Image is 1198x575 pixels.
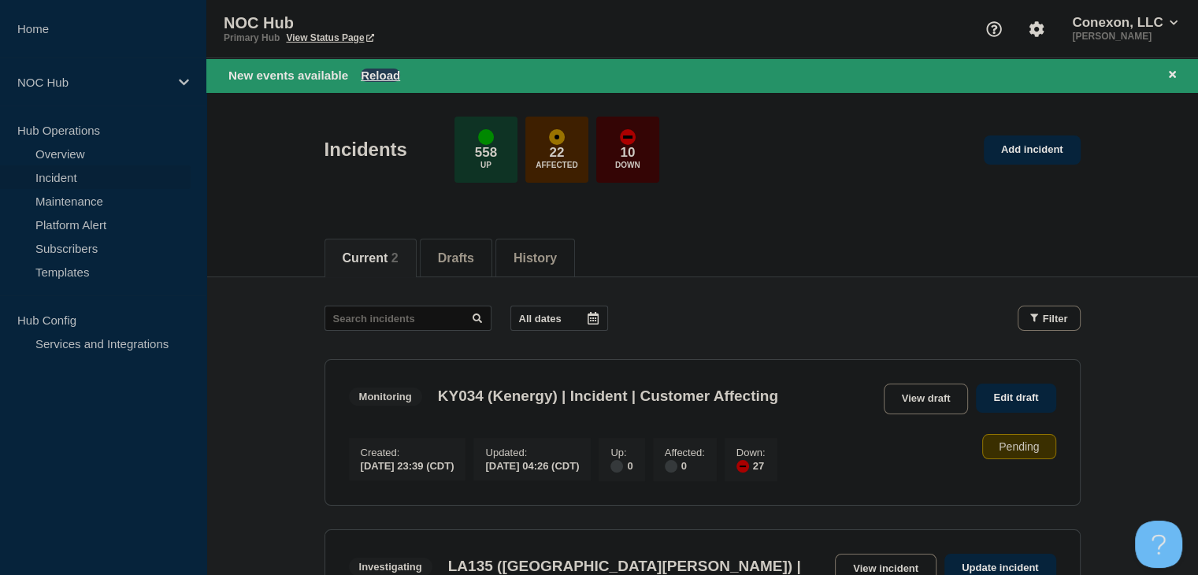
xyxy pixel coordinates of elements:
button: Support [977,13,1011,46]
a: Add incident [984,135,1081,165]
h3: KY034 (Kenergy) | Incident | Customer Affecting [438,388,778,405]
a: Edit draft [976,384,1055,413]
div: up [478,129,494,145]
input: Search incidents [325,306,491,331]
div: [DATE] 23:39 (CDT) [361,458,454,472]
button: Reload [361,69,400,82]
button: Filter [1018,306,1081,331]
p: Primary Hub [224,32,280,43]
span: New events available [228,69,348,82]
a: View Status Page [286,32,373,43]
p: Down [615,161,640,169]
p: 10 [620,145,635,161]
div: 27 [736,458,766,473]
button: Current 2 [343,251,399,265]
p: NOC Hub [224,14,539,32]
p: 558 [475,145,497,161]
span: Monitoring [349,388,422,406]
p: All dates [519,313,562,325]
button: All dates [510,306,608,331]
p: Up [480,161,491,169]
div: affected [549,129,565,145]
p: Affected [536,161,577,169]
p: NOC Hub [17,76,169,89]
div: [DATE] 04:26 (CDT) [485,458,579,472]
button: Account settings [1020,13,1053,46]
div: 0 [665,458,705,473]
button: Drafts [438,251,474,265]
div: disabled [610,460,623,473]
span: Filter [1043,313,1068,325]
p: Created : [361,447,454,458]
p: Affected : [665,447,705,458]
div: Pending [982,434,1055,459]
p: Updated : [485,447,579,458]
button: History [514,251,557,265]
a: View draft [884,384,969,414]
p: [PERSON_NAME] [1069,31,1181,42]
h1: Incidents [325,139,407,161]
div: disabled [665,460,677,473]
p: Down : [736,447,766,458]
div: 0 [610,458,632,473]
div: down [620,129,636,145]
p: 22 [549,145,564,161]
p: Up : [610,447,632,458]
iframe: Help Scout Beacon - Open [1135,521,1182,568]
button: Conexon, LLC [1069,15,1181,31]
span: 2 [391,251,399,265]
div: down [736,460,749,473]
